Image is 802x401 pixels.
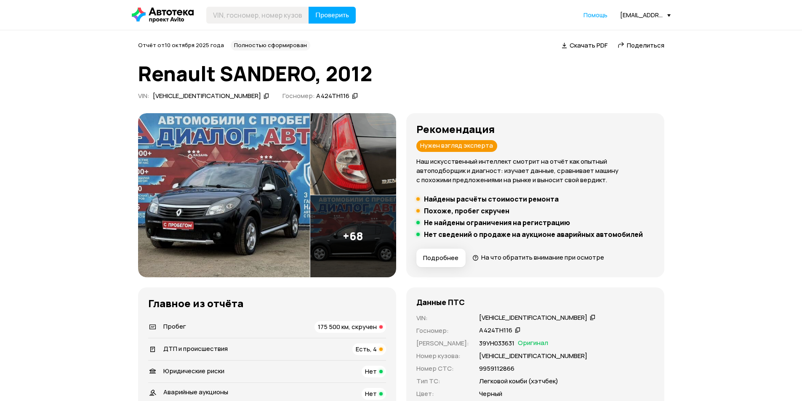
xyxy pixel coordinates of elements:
[365,367,377,376] span: Нет
[479,339,514,348] p: 39УН033631
[562,41,607,50] a: Скачать PDF
[416,351,469,361] p: Номер кузова :
[138,91,149,100] span: VIN :
[356,345,377,353] span: Есть, 4
[423,254,458,262] span: Подробнее
[620,11,671,19] div: [EMAIL_ADDRESS][DOMAIN_NAME]
[570,41,607,50] span: Скачать PDF
[479,389,502,398] p: Черный
[481,253,604,262] span: На что обратить внимание при осмотре
[416,377,469,386] p: Тип ТС :
[138,41,224,49] span: Отчёт от 10 октября 2025 года
[416,313,469,323] p: VIN :
[416,123,654,135] h3: Рекомендация
[479,351,587,361] p: [VEHICLE_IDENTIFICATION_NUMBER]
[416,140,497,152] div: Нужен взгляд эксперта
[518,339,548,348] span: Оригинал
[416,249,466,267] button: Подробнее
[316,92,349,101] div: А424ТН116
[416,339,469,348] p: [PERSON_NAME] :
[472,253,605,262] a: На что обратить внимание при осмотре
[479,377,558,386] p: Легковой комби (хэтчбек)
[163,388,228,396] span: Аварийные аукционы
[309,7,356,24] button: Проверить
[315,12,349,19] span: Проверить
[163,366,224,375] span: Юридические риски
[153,92,261,101] div: [VEHICLE_IDENTIFICATION_NUMBER]
[479,313,587,322] div: [VEHICLE_IDENTIFICATION_NUMBER]
[424,218,570,227] h5: Не найдены ограничения на регистрацию
[584,11,607,19] a: Помощь
[365,389,377,398] span: Нет
[282,91,315,100] span: Госномер:
[138,62,664,85] h1: Renault SANDERO, 2012
[479,364,514,373] p: 9959112866
[424,207,509,215] h5: Похоже, пробег скручен
[416,157,654,185] p: Наш искусственный интеллект смотрит на отчёт как опытный автоподборщик и диагност: изучает данные...
[424,230,643,239] h5: Нет сведений о продаже на аукционе аварийных автомобилей
[627,41,664,50] span: Поделиться
[618,41,664,50] a: Поделиться
[416,297,465,307] h4: Данные ПТС
[416,364,469,373] p: Номер СТС :
[318,322,377,331] span: 175 500 км, скручен
[148,297,386,309] h3: Главное из отчёта
[163,344,228,353] span: ДТП и происшествия
[416,326,469,335] p: Госномер :
[416,389,469,398] p: Цвет :
[231,40,310,50] div: Полностью сформирован
[163,322,186,331] span: Пробег
[424,195,559,203] h5: Найдены расчёты стоимости ремонта
[206,7,309,24] input: VIN, госномер, номер кузова
[479,326,512,335] div: А424ТН116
